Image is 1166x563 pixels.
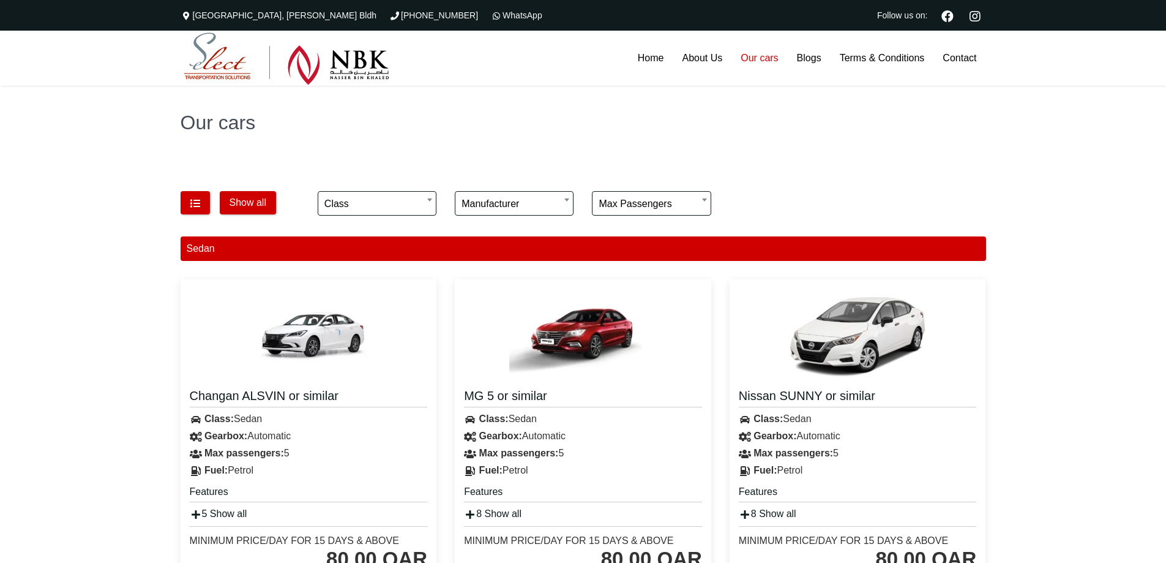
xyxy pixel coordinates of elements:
[739,508,796,519] a: 8 Show all
[455,462,711,479] div: Petrol
[739,485,977,502] h5: Features
[455,191,574,216] span: Manufacturer
[181,410,437,428] div: Sedan
[730,428,986,445] div: Automatic
[739,388,977,407] a: Nissan SUNNY or similar
[730,410,986,428] div: Sedan
[629,31,673,86] a: Home
[464,508,521,519] a: 8 Show all
[181,428,437,445] div: Automatic
[599,192,704,216] span: Max passengers
[730,445,986,462] div: 5
[753,465,777,475] strong: Fuel:
[464,388,702,407] a: MG 5 or similar
[455,445,711,462] div: 5
[831,31,934,86] a: Terms & Conditions
[181,236,986,261] div: Sedan
[479,465,503,475] strong: Fuel:
[204,414,234,424] strong: Class:
[592,191,711,216] span: Max passengers
[324,192,430,216] span: Class
[936,9,959,22] a: Facebook
[464,485,702,502] h5: Features
[455,428,711,445] div: Automatic
[190,508,247,519] a: 5 Show all
[933,31,985,86] a: Contact
[181,445,437,462] div: 5
[490,10,542,20] a: WhatsApp
[204,431,247,441] strong: Gearbox:
[190,535,399,547] div: Minimum Price/Day for 15 days & Above
[731,31,787,86] a: Our cars
[204,465,228,475] strong: Fuel:
[673,31,731,86] a: About Us
[479,414,509,424] strong: Class:
[753,414,783,424] strong: Class:
[753,448,833,458] strong: Max passengers:
[965,9,986,22] a: Instagram
[318,191,436,216] span: Class
[730,462,986,479] div: Petrol
[455,410,711,428] div: Sedan
[389,10,478,20] a: [PHONE_NUMBER]
[753,431,796,441] strong: Gearbox:
[464,535,673,547] div: Minimum Price/Day for 15 days & Above
[479,448,559,458] strong: Max passengers:
[204,448,284,458] strong: Max passengers:
[181,113,986,132] h1: Our cars
[190,388,428,407] a: Changan ALSVIN or similar
[235,289,382,380] img: Changan ALSVIN or similar
[479,431,522,441] strong: Gearbox:
[184,32,389,85] img: Select Rent a Car
[784,289,931,380] img: Nissan SUNNY or similar
[190,485,428,502] h5: Features
[739,535,948,547] div: Minimum Price/Day for 15 days & Above
[181,462,437,479] div: Petrol
[220,191,276,214] button: Show all
[788,31,831,86] a: Blogs
[462,192,567,216] span: Manufacturer
[509,289,656,380] img: MG 5 or similar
